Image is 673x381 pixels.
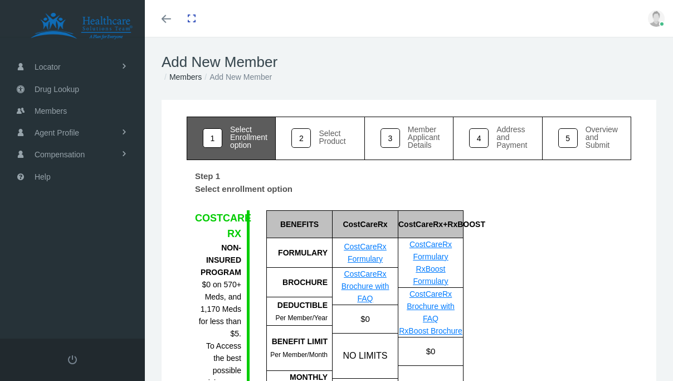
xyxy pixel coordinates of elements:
span: Locator [35,56,61,78]
div: Select Product [319,129,348,145]
div: 1 [203,128,222,148]
div: CostCareRx [332,210,398,238]
span: Members [35,100,67,122]
span: Drug Lookup [35,79,79,100]
div: 3 [381,128,400,148]
div: FORMULARY [266,238,332,268]
div: $0 [332,305,398,333]
span: Help [35,166,51,187]
div: 5 [558,128,578,148]
div: Address and Payment [496,126,527,149]
div: NO LIMITS [332,334,398,378]
span: Per Member/Month [270,351,328,359]
div: COSTCARE RX [195,210,241,242]
div: 4 [469,128,489,148]
a: CostCareRx Brochure with FAQ [407,290,455,323]
img: HEALTHCARE SOLUTIONS TEAM, LLC [14,12,148,40]
span: Per Member/Year [275,314,328,322]
a: CostCareRx Formulary [409,240,452,261]
a: RxBoost Formulary [413,264,448,286]
div: BENEFIT LIMIT [267,335,328,348]
div: CostCareRx+RxBOOST [398,210,463,238]
div: Select Enrollment option [230,126,267,149]
div: Member Applicant Details [408,126,440,149]
div: DEDUCTIBLE [267,299,328,311]
h1: Add New Member [162,54,656,71]
a: Members [169,73,202,81]
b: NON-INSURED PROGRAM [201,243,241,277]
div: BENEFITS [266,210,332,238]
div: Overview and Submit [586,126,618,149]
div: $0 [398,337,463,365]
a: CostCareRx Formulary [344,242,386,263]
img: user-placeholder.jpg [648,10,665,27]
li: Add New Member [202,71,272,83]
div: 2 [291,128,311,148]
label: Step 1 [187,166,228,183]
a: CostCareRx Brochure with FAQ [342,269,389,303]
span: Compensation [35,144,85,165]
div: BROCHURE [266,268,332,297]
a: RxBoost Brochure [399,326,462,335]
span: Agent Profile [35,122,79,143]
label: Select enrollment option [187,182,301,199]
